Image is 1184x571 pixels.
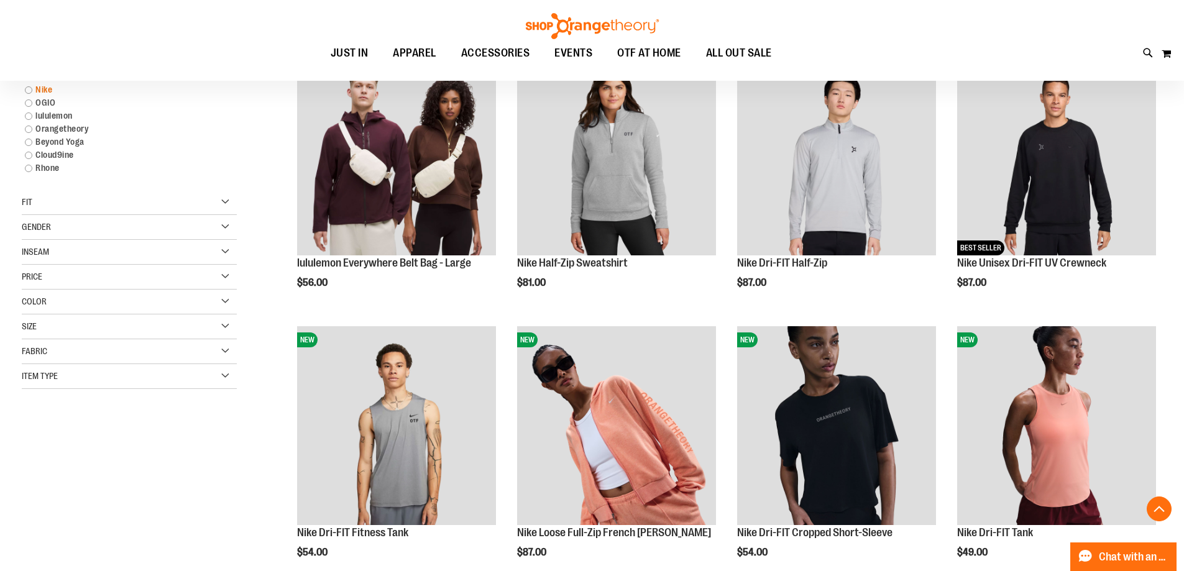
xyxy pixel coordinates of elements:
span: $87.00 [517,547,548,558]
a: Nike Half-Zip SweatshirtNEW [517,57,716,257]
span: $54.00 [737,547,769,558]
span: Fit [22,197,32,207]
a: Nike Loose Full-Zip French Terry HoodieNEW [517,326,716,527]
img: Nike Dri-FIT Tank [957,326,1156,525]
img: lululemon Everywhere Belt Bag - Large [297,57,496,255]
img: Nike Half-Zip Sweatshirt [517,57,716,255]
a: Orangetheory [19,122,225,135]
a: Cloud9ine [19,148,225,162]
span: Inseam [22,247,49,257]
a: Rhone [19,162,225,175]
span: $49.00 [957,547,989,558]
span: JUST IN [331,39,369,67]
a: OGIO [19,96,225,109]
span: EVENTS [554,39,592,67]
a: Nike Dri-FIT Tank [957,526,1033,539]
img: Nike Loose Full-Zip French Terry Hoodie [517,326,716,525]
div: product [291,50,502,320]
span: NEW [957,332,978,347]
span: ACCESSORIES [461,39,530,67]
span: $56.00 [297,277,329,288]
a: Nike [19,83,225,96]
a: Nike Half-Zip Sweatshirt [517,257,628,269]
span: NEW [737,332,758,347]
span: BEST SELLER [957,240,1004,255]
span: APPAREL [393,39,436,67]
img: Nike Dri-FIT Fitness Tank [297,326,496,525]
div: product [731,50,942,320]
a: Nike Dri-FIT Fitness Tank [297,526,408,539]
a: lululemon [19,109,225,122]
a: Nike Unisex Dri-FIT UV Crewneck [957,257,1106,269]
span: Chat with an Expert [1099,551,1169,563]
img: Nike Dri-FIT Half-Zip [737,57,936,255]
a: Nike Dri-FIT Cropped Short-Sleeve [737,526,893,539]
img: Nike Dri-FIT Cropped Short-Sleeve [737,326,936,525]
span: ALL OUT SALE [706,39,772,67]
span: $87.00 [957,277,988,288]
a: Nike Unisex Dri-FIT UV CrewneckNEWBEST SELLER [957,57,1156,257]
a: Nike Dri-FIT Half-Zip [737,257,827,269]
a: Nike Dri-FIT TankNEW [957,326,1156,527]
button: Chat with an Expert [1070,542,1177,571]
img: Nike Unisex Dri-FIT UV Crewneck [957,57,1156,255]
span: OTF AT HOME [617,39,681,67]
a: lululemon Everywhere Belt Bag - Large [297,257,471,269]
span: $81.00 [517,277,548,288]
a: Nike Dri-FIT Cropped Short-SleeveNEW [737,326,936,527]
span: Item Type [22,371,58,381]
div: product [951,50,1162,320]
div: product [511,50,722,320]
a: Nike Dri-FIT Half-ZipNEW [737,57,936,257]
img: Shop Orangetheory [524,13,661,39]
span: Fabric [22,346,47,356]
span: $87.00 [737,277,768,288]
span: Size [22,321,37,331]
a: Nike Loose Full-Zip French [PERSON_NAME] [517,526,711,539]
button: Back To Top [1147,496,1172,521]
a: lululemon Everywhere Belt Bag - LargeNEW [297,57,496,257]
span: $54.00 [297,547,329,558]
a: Nike Dri-FIT Fitness TankNEW [297,326,496,527]
span: Gender [22,222,51,232]
span: Price [22,272,42,281]
a: Beyond Yoga [19,135,225,148]
span: NEW [517,332,538,347]
span: NEW [297,332,318,347]
span: Color [22,296,47,306]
